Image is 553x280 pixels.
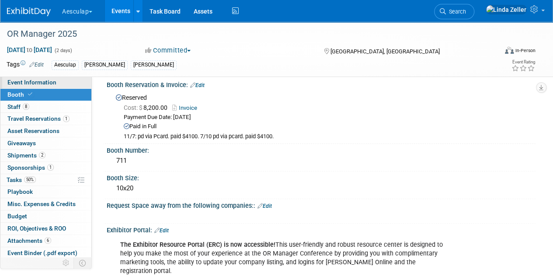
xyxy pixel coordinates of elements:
div: Aesculap [52,60,79,70]
div: [PERSON_NAME] [131,60,177,70]
div: Reserved [113,91,529,140]
span: Sponsorships [7,164,54,171]
span: 1 [47,164,54,171]
div: 10x20 [113,182,529,195]
a: Playbook [0,186,91,198]
span: Staff [7,103,29,110]
span: Playbook [7,188,33,195]
img: ExhibitDay [7,7,51,16]
div: [PERSON_NAME] [82,60,128,70]
span: Misc. Expenses & Credits [7,200,76,207]
img: Format-Inperson.png [505,47,514,54]
b: The Exhibitor Resource Portal (ERC) is now accessible! [120,241,275,248]
div: 711 [113,154,529,168]
div: In-Person [515,47,536,54]
div: 11/7: pd via Pcard. paid $4100. 7/10 pd via pcard. paid $4100. [124,133,529,140]
img: Linda Zeller [486,5,527,14]
a: Edit [190,82,205,88]
a: Misc. Expenses & Credits [0,198,91,210]
button: Committed [142,46,194,55]
td: Tags [7,60,44,70]
a: ROI, Objectives & ROO [0,223,91,234]
a: Event Binder (.pdf export) [0,247,91,259]
a: Staff8 [0,101,91,113]
div: Payment Due Date: [DATE] [124,113,529,122]
span: ROI, Objectives & ROO [7,225,66,232]
span: Tasks [7,176,36,183]
span: Travel Reservations [7,115,70,122]
a: Travel Reservations1 [0,113,91,125]
a: Edit [29,62,44,68]
span: Event Binder (.pdf export) [7,249,77,256]
span: Budget [7,213,27,220]
span: Shipments [7,152,45,159]
a: Shipments2 [0,150,91,161]
div: Booth Size: [107,171,536,182]
span: Cost: $ [124,104,143,111]
a: Invoice [172,105,202,111]
td: Toggle Event Tabs [74,257,92,269]
td: Personalize Event Tab Strip [59,257,74,269]
span: Booth [7,91,34,98]
a: Search [434,4,474,19]
span: 8,200.00 [124,104,171,111]
a: Attachments6 [0,235,91,247]
span: 2 [39,152,45,158]
div: Event Rating [511,60,535,64]
span: Giveaways [7,140,36,147]
a: Edit [154,227,169,234]
a: Edit [257,203,272,209]
a: Tasks50% [0,174,91,186]
a: Giveaways [0,137,91,149]
i: Booth reservation complete [28,92,32,97]
span: 1 [63,115,70,122]
a: Booth [0,89,91,101]
a: Asset Reservations [0,125,91,137]
span: 8 [23,103,29,110]
span: to [25,46,34,53]
a: Event Information [0,77,91,88]
div: OR Manager 2025 [4,26,490,42]
span: 6 [45,237,51,244]
div: Event Format [458,45,536,59]
a: Sponsorships1 [0,162,91,174]
span: Search [446,8,466,15]
div: Booth Number: [107,144,536,155]
span: Asset Reservations [7,127,59,134]
a: Budget [0,210,91,222]
div: Paid in Full [124,122,529,131]
div: Booth Reservation & Invoice: [107,78,536,90]
span: [GEOGRAPHIC_DATA], [GEOGRAPHIC_DATA] [330,48,439,55]
span: (2 days) [54,48,72,53]
span: 50% [24,176,36,183]
span: Event Information [7,79,56,86]
span: [DATE] [DATE] [7,46,52,54]
div: Request Space away from the following companies:: [107,199,536,210]
span: Attachments [7,237,51,244]
div: Exhibitor Portal: [107,224,536,235]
